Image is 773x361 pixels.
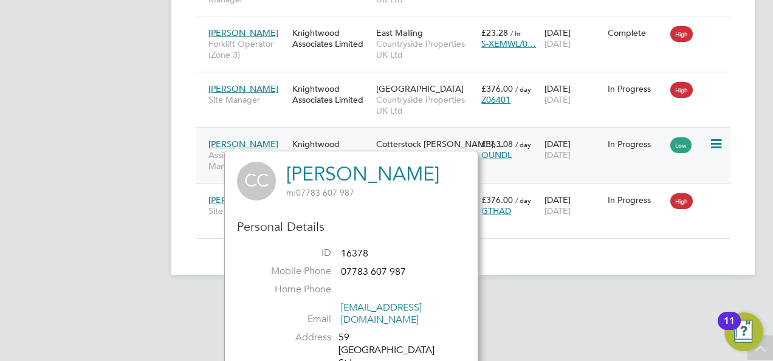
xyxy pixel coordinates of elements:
[376,27,423,38] span: East Malling
[205,188,730,198] a: [PERSON_NAME]Site ManagerKnightwood Associates LimitedGreat Haddon WoodCountryside Properties UK ...
[724,321,735,337] div: 11
[670,137,692,153] span: Low
[208,150,286,171] span: Assistant Site Manager
[670,82,693,98] span: High
[208,83,278,94] span: [PERSON_NAME]
[481,94,510,105] span: Z06401
[208,205,286,216] span: Site Manager
[545,205,571,216] span: [DATE]
[246,313,331,326] label: Email
[670,26,693,42] span: High
[341,301,422,326] a: [EMAIL_ADDRESS][DOMAIN_NAME]
[376,139,504,150] span: Cotterstock [PERSON_NAME],…
[510,29,521,38] span: / hr
[376,83,464,94] span: [GEOGRAPHIC_DATA]
[481,83,513,94] span: £376.00
[670,193,693,209] span: High
[237,162,276,201] span: CC
[541,21,605,55] div: [DATE]
[205,21,730,31] a: [PERSON_NAME]Forklift Operator (Zone 3)Knightwood Associates LimitedEast MallingCountryside Prope...
[481,139,513,150] span: £363.08
[208,94,286,105] span: Site Manager
[481,194,513,205] span: £376.00
[481,27,508,38] span: £23.28
[608,139,665,150] div: In Progress
[205,77,730,87] a: [PERSON_NAME]Site ManagerKnightwood Associates Limited[GEOGRAPHIC_DATA]Countryside Properties UK ...
[376,38,475,60] span: Countryside Properties UK Ltd
[205,132,730,142] a: [PERSON_NAME]Assistant Site ManagerKnightwood Associates LimitedCotterstock [PERSON_NAME],…Countr...
[515,84,531,94] span: / day
[545,38,571,49] span: [DATE]
[608,83,665,94] div: In Progress
[286,187,296,198] span: m:
[515,196,531,205] span: / day
[608,27,665,38] div: Complete
[541,188,605,222] div: [DATE]
[208,38,286,60] span: Forklift Operator (Zone 3)
[376,150,475,171] span: Countryside Properties UK Ltd
[541,132,605,167] div: [DATE]
[724,312,763,351] button: Open Resource Center, 11 new notifications
[208,27,278,38] span: [PERSON_NAME]
[545,150,571,160] span: [DATE]
[608,194,665,205] div: In Progress
[376,94,475,116] span: Countryside Properties UK Ltd
[286,162,439,186] a: [PERSON_NAME]
[481,150,512,160] span: OUNDL
[246,331,331,344] label: Address
[246,247,331,260] label: ID
[289,77,373,111] div: Knightwood Associates Limited
[341,266,406,278] span: 07783 607 987
[286,187,354,198] span: 07783 607 987
[481,38,536,49] span: S-XEMWL/0…
[541,77,605,111] div: [DATE]
[481,205,511,216] span: GTHAD
[289,132,373,167] div: Knightwood Associates Limited
[341,247,368,260] span: 16378
[208,139,278,150] span: [PERSON_NAME]
[289,21,373,55] div: Knightwood Associates Limited
[208,194,278,205] span: [PERSON_NAME]
[246,283,331,296] label: Home Phone
[237,219,466,235] h3: Personal Details
[246,265,331,278] label: Mobile Phone
[515,140,531,149] span: / day
[545,94,571,105] span: [DATE]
